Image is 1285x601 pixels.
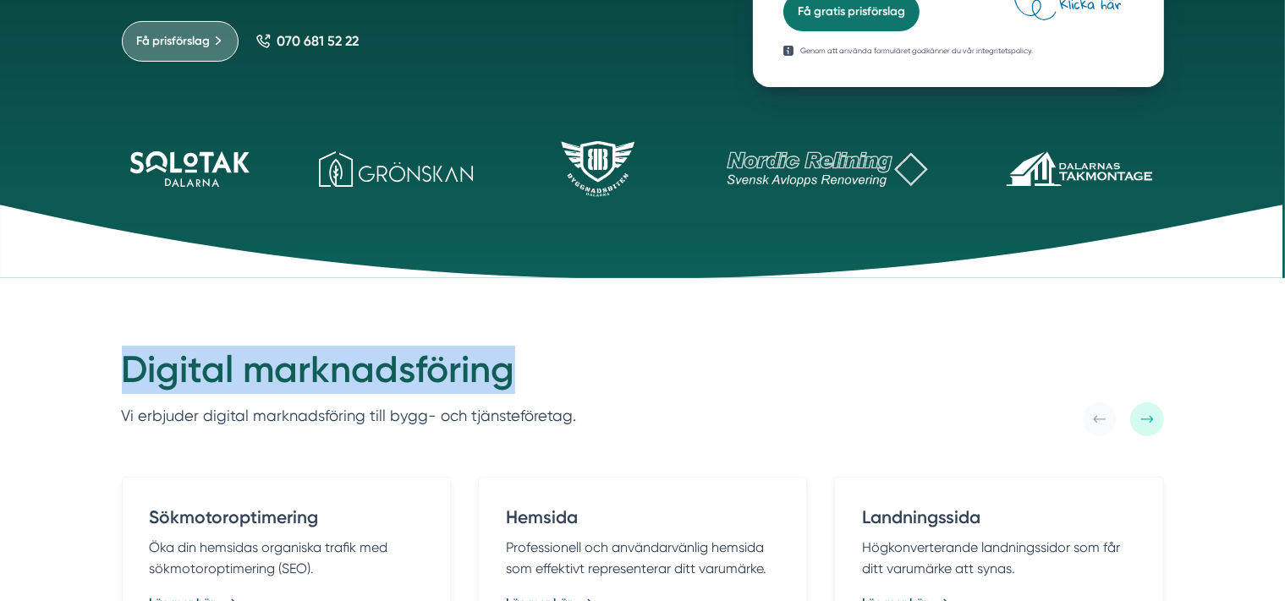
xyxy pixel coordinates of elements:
p: Genom att använda formuläret godkänner du vår integritetspolicy. [800,45,1033,57]
h4: Sökmotoroptimering [150,505,423,536]
p: Öka din hemsidas organiska trafik med sökmotoroptimering (SEO). [150,537,423,580]
span: 070 681 52 22 [277,33,360,49]
span: Få prisförslag [137,32,211,51]
p: Vi erbjuder digital marknadsföring till bygg- och tjänsteföretag. [122,404,577,429]
a: 070 681 52 22 [255,33,360,49]
h2: Digital marknadsföring [122,346,577,403]
p: Högkonverterande landningssidor som får ditt varumärke att synas. [862,537,1135,580]
h4: Hemsida [506,505,779,536]
a: Få prisförslag [122,21,239,62]
p: Professionell och användarvänlig hemsida som effektivt representerar ditt varumärke. [506,537,779,580]
h4: Landningssida [862,505,1135,536]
